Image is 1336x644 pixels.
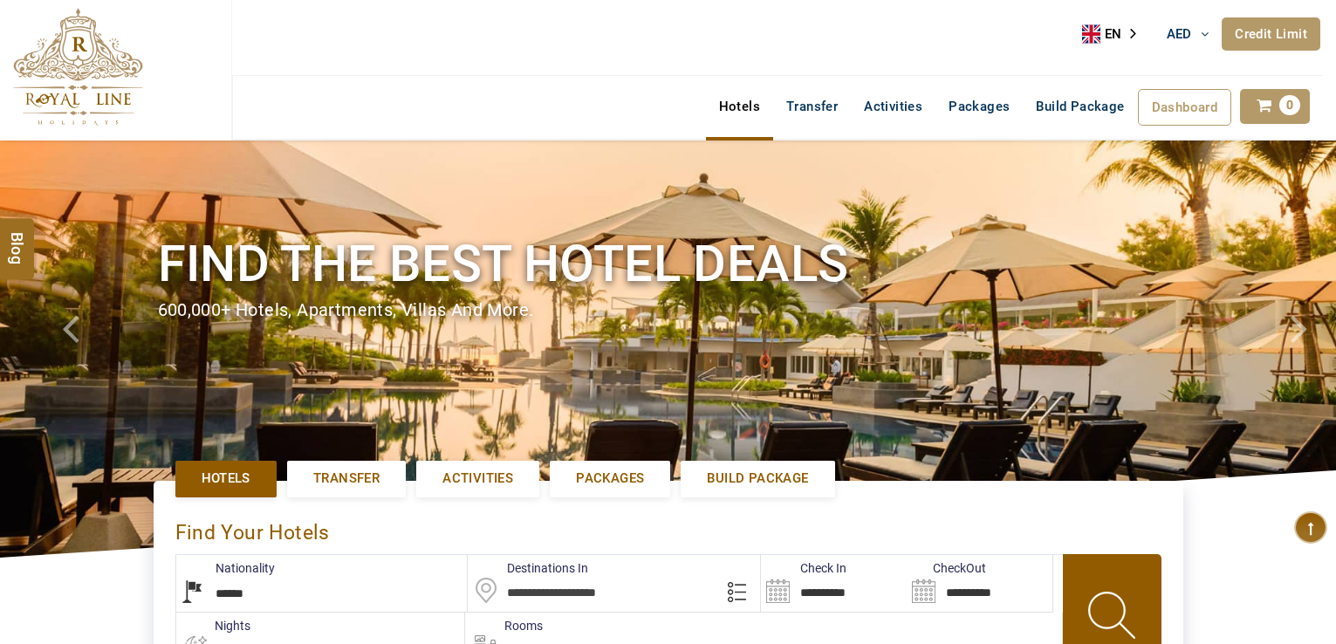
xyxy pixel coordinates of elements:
a: 0 [1240,89,1310,124]
a: Credit Limit [1222,17,1320,51]
a: EN [1082,21,1148,47]
span: Transfer [313,469,380,488]
label: Destinations In [468,559,588,577]
div: Find Your Hotels [175,503,1161,554]
a: Activities [416,461,539,497]
aside: Language selected: English [1082,21,1148,47]
label: CheckOut [907,559,986,577]
label: Nationality [176,559,275,577]
span: Hotels [202,469,250,488]
div: Language [1082,21,1148,47]
a: Build Package [681,461,834,497]
a: Packages [550,461,670,497]
a: Transfer [773,89,851,124]
a: Hotels [706,89,773,124]
input: Search [761,555,907,612]
img: The Royal Line Holidays [13,8,143,126]
h1: Find the best hotel deals [158,231,1179,297]
label: Rooms [465,617,543,634]
a: Build Package [1023,89,1137,124]
span: Dashboard [1152,99,1218,115]
span: AED [1167,26,1192,42]
span: Build Package [707,469,808,488]
a: Transfer [287,461,406,497]
div: 600,000+ hotels, apartments, villas and more. [158,298,1179,323]
a: Activities [851,89,935,124]
span: 0 [1279,95,1300,115]
a: Packages [935,89,1023,124]
label: nights [175,617,250,634]
label: Check In [761,559,846,577]
input: Search [907,555,1052,612]
span: Activities [442,469,513,488]
a: Hotels [175,461,277,497]
span: Packages [576,469,644,488]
